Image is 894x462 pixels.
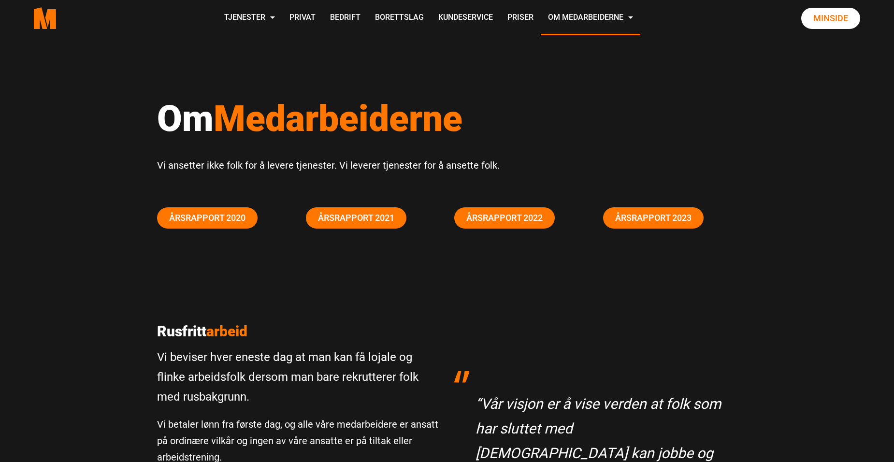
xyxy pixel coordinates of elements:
a: Minside [801,8,860,29]
p: Rusfritt [157,323,440,340]
a: Privat [282,1,323,35]
a: Om Medarbeiderne [541,1,640,35]
a: Årsrapport 2022 [454,207,555,229]
a: Årsrapport 2023 [603,207,704,229]
span: Medarbeiderne [214,97,462,140]
a: Tjenester [217,1,282,35]
h1: Om [157,97,737,140]
a: Bedrift [323,1,368,35]
p: Vi beviser hver eneste dag at man kan få lojale og flinke arbeidsfolk dersom man bare rekrutterer... [157,347,440,406]
p: Vi ansetter ikke folk for å levere tjenester. Vi leverer tjenester for å ansette folk. [157,157,737,173]
a: Årsrapport 2020 [157,207,258,229]
a: Årsrapport 2021 [306,207,406,229]
a: Priser [500,1,541,35]
a: Borettslag [368,1,431,35]
span: arbeid [206,323,247,340]
a: Kundeservice [431,1,500,35]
